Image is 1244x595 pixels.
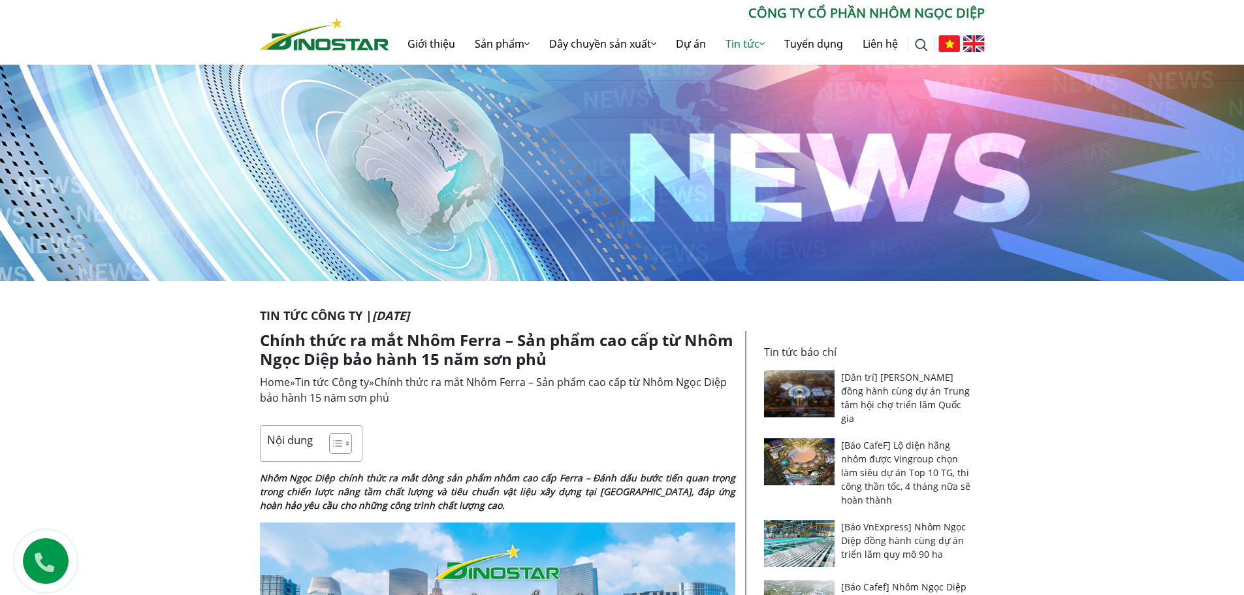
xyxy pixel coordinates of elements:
a: [Báo CafeF] Lộ diện hãng nhôm được Vingroup chọn làm siêu dự án Top 10 TG, thi công thần tốc, 4 t... [841,439,970,506]
a: Giới thiệu [398,23,465,65]
img: search [915,39,928,52]
p: Nội dung [267,432,313,447]
a: [Dân trí] [PERSON_NAME] đồng hành cùng dự án Trung tâm hội chợ triển lãm Quốc gia [841,371,970,425]
img: Nhôm Dinostar [260,18,389,50]
a: Tin tức Công ty [295,375,369,389]
span: » » [260,375,727,405]
p: CÔNG TY CỔ PHẦN NHÔM NGỌC DIỆP [389,3,985,23]
img: [Báo CafeF] Lộ diện hãng nhôm được Vingroup chọn làm siêu dự án Top 10 TG, thi công thần tốc, 4 t... [764,438,835,485]
p: Tin tức Công ty | [260,307,985,325]
p: Tin tức báo chí [764,344,977,360]
a: Toggle Table of Content [319,432,349,455]
a: Dự án [666,23,716,65]
a: Tin tức [716,23,774,65]
span: Chính thức ra mắt Nhôm Ferra – Sản phẩm cao cấp từ Nhôm Ngọc Diệp bảo hành 15 năm sơn phủ [260,375,727,405]
strong: Nhôm Ngọc Diệp chính thức ra mắt dòng sản phẩm nhôm cao cấp Ferra – Đánh dấu bước tiến quan trọng... [260,472,735,511]
img: [Báo VnExpress] Nhôm Ngọc Diệp đồng hành cùng dự án triển lãm quy mô 90 ha [764,520,835,567]
h1: Chính thức ra mắt Nhôm Ferra – Sản phẩm cao cấp từ Nhôm Ngọc Diệp bảo hành 15 năm sơn phủ [260,331,735,369]
img: [Dân trí] Nhôm Ngọc Diệp đồng hành cùng dự án Trung tâm hội chợ triển lãm Quốc gia [764,370,835,417]
a: Sản phẩm [465,23,539,65]
a: Dây chuyền sản xuất [539,23,666,65]
img: Tiếng Việt [938,35,960,52]
a: Tuyển dụng [774,23,853,65]
a: Home [260,375,290,389]
a: [Báo VnExpress] Nhôm Ngọc Diệp đồng hành cùng dự án triển lãm quy mô 90 ha [841,521,966,560]
a: Liên hệ [853,23,908,65]
i: [DATE] [372,308,409,323]
img: English [963,35,985,52]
